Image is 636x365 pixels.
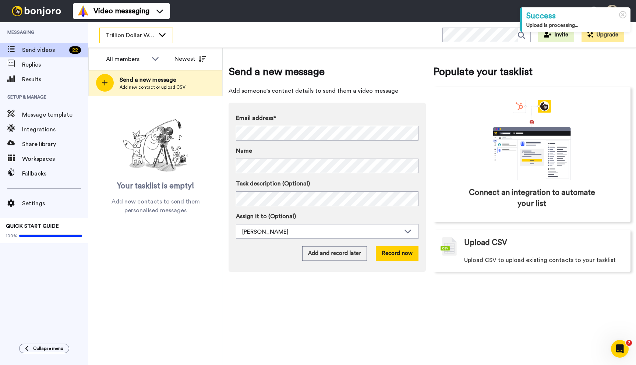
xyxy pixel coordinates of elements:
img: ready-set-action.png [119,116,192,175]
span: Name [236,146,252,155]
button: Record now [376,246,418,261]
img: bj-logo-header-white.svg [9,6,64,16]
span: 7 [626,340,632,346]
span: Send a new message [120,75,185,84]
span: Add new contacts to send them personalised messages [99,197,212,215]
div: All members [106,55,148,64]
button: Add and record later [302,246,367,261]
span: Fallbacks [22,169,88,178]
iframe: Intercom live chat [611,340,629,358]
div: Success [526,10,626,22]
span: Collapse menu [33,345,63,351]
span: Add new contact or upload CSV [120,84,185,90]
div: animation [477,100,587,180]
div: Upload is processing... [526,22,626,29]
div: 22 [69,46,81,54]
img: csv-grey.png [441,237,457,256]
button: Collapse menu [19,344,69,353]
span: Send videos [22,46,66,54]
span: Settings [22,199,88,208]
button: Invite [538,28,574,42]
span: Integrations [22,125,88,134]
span: 100% [6,233,17,239]
span: Your tasklist is empty! [117,181,194,192]
span: Replies [22,60,88,69]
span: Results [22,75,88,84]
span: Video messaging [93,6,149,16]
span: Share library [22,140,88,149]
div: [PERSON_NAME] [242,227,400,236]
span: QUICK START GUIDE [6,224,59,229]
label: Email address* [236,114,418,123]
button: Upgrade [582,28,624,42]
span: Send a new message [229,64,426,79]
button: Newest [169,52,211,66]
img: vm-color.svg [77,5,89,17]
span: Upload CSV to upload existing contacts to your tasklist [464,256,616,265]
label: Task description (Optional) [236,179,418,188]
span: Add someone's contact details to send them a video message [229,86,426,95]
label: Assign it to (Optional) [236,212,418,221]
span: Message template [22,110,88,119]
span: Connect an integration to automate your list [464,187,599,209]
span: Trillion Dollar Webinar Registrants [106,31,155,40]
span: Workspaces [22,155,88,163]
span: Populate your tasklist [433,64,630,79]
span: Upload CSV [464,237,507,248]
